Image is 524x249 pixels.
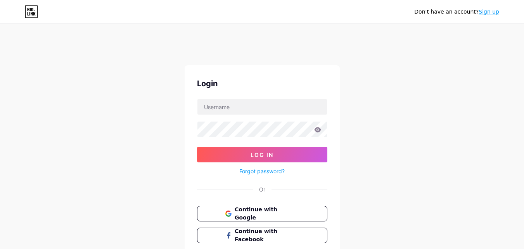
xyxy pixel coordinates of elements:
button: Continue with Google [197,206,327,221]
a: Sign up [479,9,499,15]
span: Continue with Facebook [235,227,299,244]
div: Don't have an account? [414,8,499,16]
button: Log In [197,147,327,162]
div: Or [259,185,265,193]
span: Log In [251,151,273,158]
span: Continue with Google [235,205,299,222]
div: Login [197,78,327,89]
a: Forgot password? [239,167,285,175]
button: Continue with Facebook [197,228,327,243]
input: Username [197,99,327,115]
